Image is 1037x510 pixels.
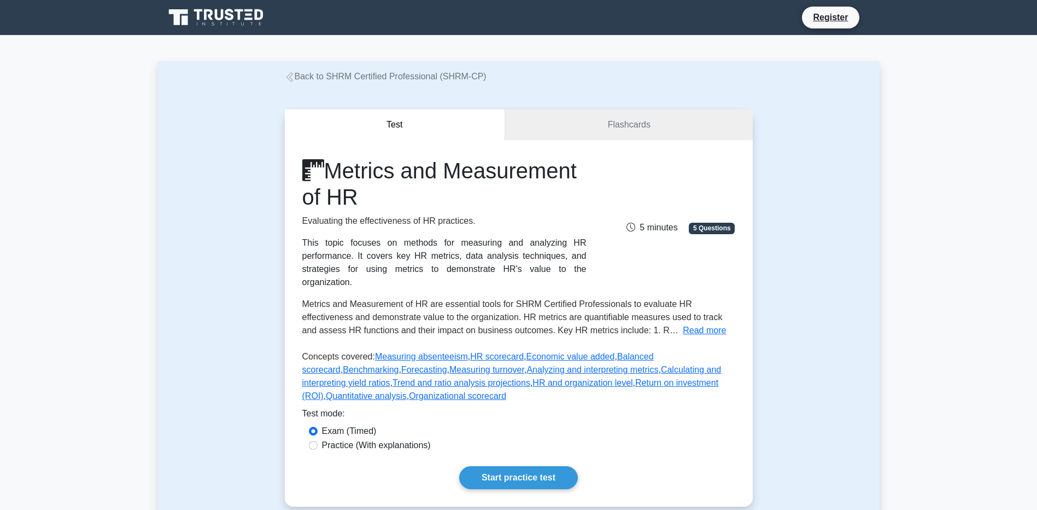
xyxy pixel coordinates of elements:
a: Organizational scorecard [409,391,506,401]
a: Forecasting [401,365,447,374]
div: Test mode: [302,407,735,425]
a: Flashcards [505,109,752,141]
h1: Metrics and Measurement of HR [302,158,587,210]
button: Test [285,109,506,141]
a: Register [806,10,854,24]
a: Trend and ratio analysis projections [392,378,530,387]
button: Read more [683,324,726,337]
p: Evaluating the effectiveness of HR practices. [302,215,587,228]
p: Concepts covered: , , , , , , , , , , , , , [302,350,735,407]
a: Economic value added [526,352,615,361]
a: Back to SHRM Certified Professional (SHRM-CP) [285,72,487,81]
a: Benchmarking [343,365,399,374]
a: HR and organization level [532,378,632,387]
a: Analyzing and interpreting metrics [526,365,658,374]
div: This topic focuses on methods for measuring and analyzing HR performance. It covers key HR metric... [302,236,587,289]
span: 5 Questions [689,223,735,234]
label: Practice (With explanations) [322,439,431,452]
label: Exam (Timed) [322,425,377,438]
a: Measuring turnover [449,365,524,374]
a: Measuring absenteeism [375,352,468,361]
a: Quantitative analysis [326,391,407,401]
span: Metrics and Measurement of HR are essential tools for SHRM Certified Professionals to evaluate HR... [302,299,723,335]
a: HR scorecard [470,352,524,361]
a: Start practice test [459,466,578,489]
span: 5 minutes [626,223,677,232]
